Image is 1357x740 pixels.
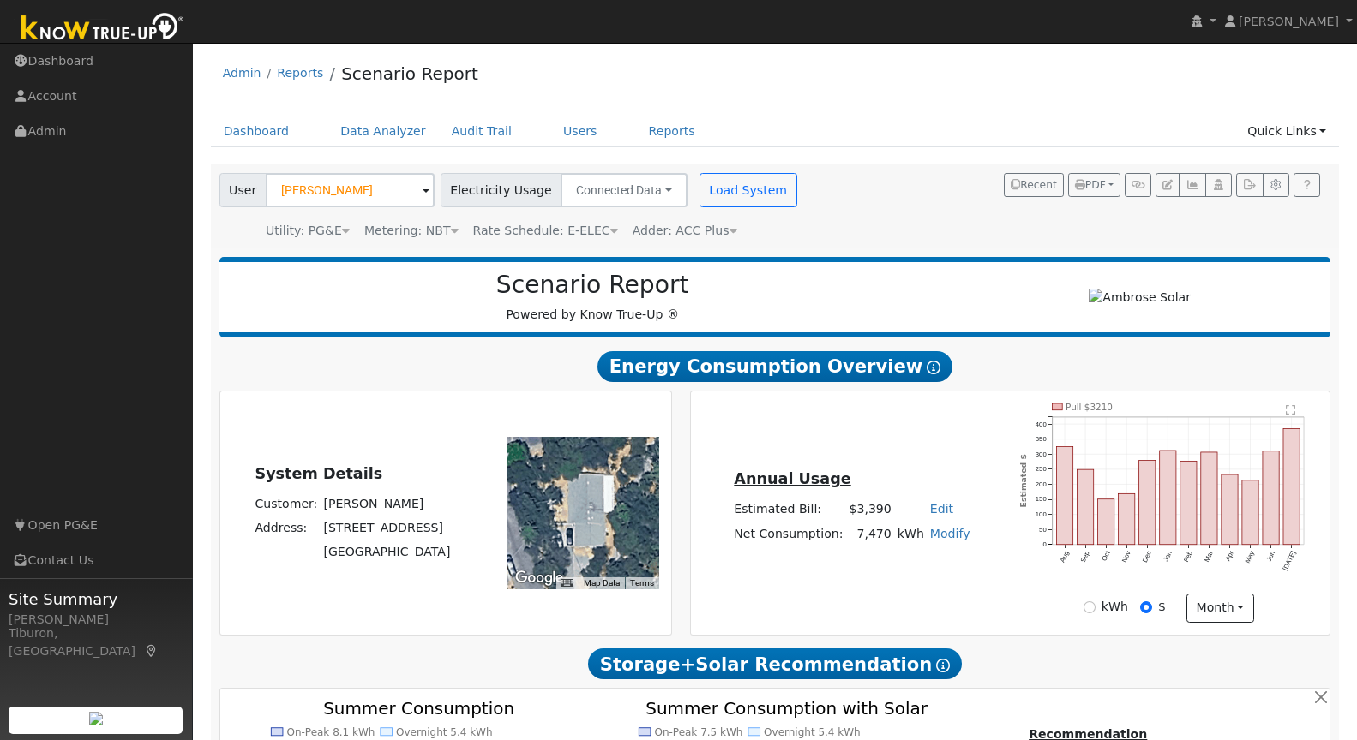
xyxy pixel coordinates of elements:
[1158,598,1166,616] label: $
[936,659,950,672] i: Show Help
[252,492,321,516] td: Customer:
[441,173,561,207] span: Electricity Usage
[1224,550,1235,563] text: Apr
[588,648,962,679] span: Storage+Solar Recommendation
[396,726,493,738] text: Overnight 5.4 kWh
[1039,526,1047,534] text: 50
[9,588,183,611] span: Site Summary
[1075,179,1106,191] span: PDF
[144,644,159,658] a: Map
[1066,402,1113,412] text: Pull $3210
[341,63,478,84] a: Scenario Report
[237,271,948,300] h2: Scenario Report
[1059,550,1071,564] text: Aug
[266,173,435,207] input: Select a User
[1078,469,1094,545] rect: onclick=""
[1236,173,1263,197] button: Export Interval Data
[1079,550,1091,564] text: Sep
[1204,550,1216,564] text: Mar
[1264,451,1280,545] rect: onclick=""
[630,578,654,588] a: Terms
[846,498,894,522] td: $3,390
[439,116,525,147] a: Audit Trail
[633,222,737,240] div: Adder: ACC Plus
[323,699,514,719] text: Summer Consumption
[894,522,927,546] td: kWh
[511,567,567,589] a: Open this area in Google Maps (opens a new window)
[1243,480,1259,545] rect: onclick=""
[13,9,193,48] img: Know True-Up
[927,361,940,374] i: Show Help
[1089,289,1191,307] img: Ambrose Solar
[1201,452,1217,545] rect: onclick=""
[636,116,708,147] a: Reports
[1119,494,1135,546] rect: onclick=""
[321,516,453,540] td: [STREET_ADDRESS]
[219,173,267,207] span: User
[277,66,323,80] a: Reports
[211,116,303,147] a: Dashboard
[1043,541,1047,549] text: 0
[645,699,928,719] text: Summer Consumption with Solar
[286,726,375,738] text: On-Peak 8.1 kWh
[550,116,610,147] a: Users
[252,516,321,540] td: Address:
[1186,594,1254,623] button: month
[1239,15,1339,28] span: [PERSON_NAME]
[1139,461,1156,545] rect: onclick=""
[731,522,846,546] td: Net Consumption:
[1101,549,1113,562] text: Oct
[1125,173,1151,197] button: Generate Report Link
[255,465,382,482] u: System Details
[1294,173,1320,197] a: Help Link
[1287,404,1296,415] text: 
[584,577,620,589] button: Map Data
[700,173,797,207] button: Load System
[89,712,103,725] img: retrieve
[223,66,261,80] a: Admin
[327,116,439,147] a: Data Analyzer
[1160,451,1176,545] rect: onclick=""
[321,540,453,564] td: [GEOGRAPHIC_DATA]
[1282,550,1298,572] text: [DATE]
[654,726,742,738] text: On-Peak 7.5 kWh
[1205,173,1232,197] button: Login As
[1263,173,1289,197] button: Settings
[1222,474,1238,545] rect: onclick=""
[1102,598,1128,616] label: kWh
[1156,173,1180,197] button: Edit User
[9,624,183,660] div: Tiburon, [GEOGRAPHIC_DATA]
[1179,173,1205,197] button: Multi-Series Graph
[1244,550,1256,564] text: May
[1036,435,1047,443] text: 350
[930,527,970,540] a: Modify
[1140,601,1152,613] input: $
[1068,173,1120,197] button: PDF
[1162,550,1174,563] text: Jan
[930,502,953,516] a: Edit
[846,522,894,546] td: 7,470
[734,470,850,487] u: Annual Usage
[1141,550,1153,564] text: Dec
[764,726,861,738] text: Overnight 5.4 kWh
[561,173,688,207] button: Connected Data
[1084,601,1096,613] input: kWh
[1036,451,1047,458] text: 300
[1018,454,1028,507] text: Estimated $
[1180,462,1197,546] rect: onclick=""
[1036,421,1047,428] text: 400
[473,224,618,237] span: Alias: HETOUC
[364,222,459,240] div: Metering: NBT
[597,351,952,382] span: Energy Consumption Overview
[1284,428,1300,545] rect: onclick=""
[1004,173,1064,197] button: Recent
[1036,496,1047,504] text: 150
[1036,510,1047,518] text: 100
[1036,480,1047,488] text: 200
[1234,116,1339,147] a: Quick Links
[228,271,958,324] div: Powered by Know True-Up ®
[511,567,567,589] img: Google
[1098,499,1114,545] rect: onclick=""
[321,492,453,516] td: [PERSON_NAME]
[561,577,573,589] button: Keyboard shortcuts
